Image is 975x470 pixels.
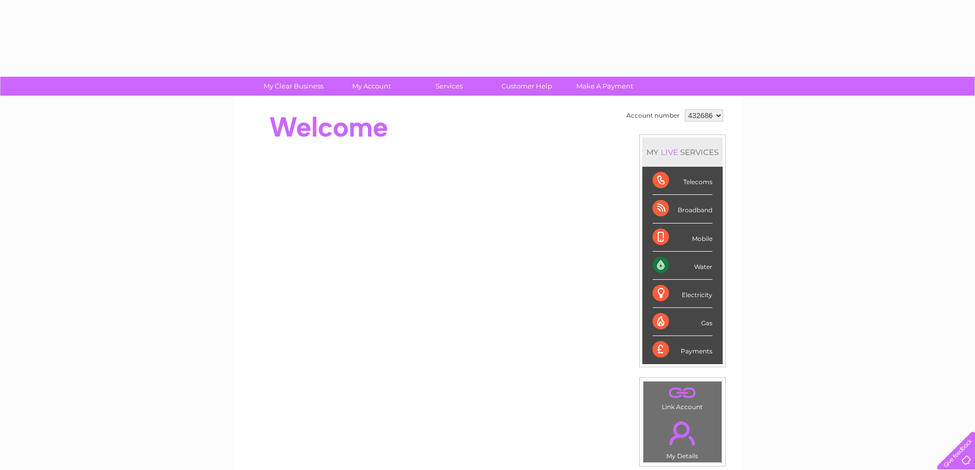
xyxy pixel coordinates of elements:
[653,223,712,252] div: Mobile
[642,138,723,167] div: MY SERVICES
[653,308,712,336] div: Gas
[624,107,682,124] td: Account number
[659,147,680,157] div: LIVE
[329,77,414,96] a: My Account
[646,384,719,402] a: .
[251,77,336,96] a: My Clear Business
[407,77,491,96] a: Services
[562,77,647,96] a: Make A Payment
[485,77,569,96] a: Customer Help
[653,195,712,223] div: Broadband
[653,167,712,195] div: Telecoms
[653,336,712,364] div: Payments
[646,415,719,451] a: .
[653,280,712,308] div: Electricity
[653,252,712,280] div: Water
[643,413,722,463] td: My Details
[643,381,722,413] td: Link Account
